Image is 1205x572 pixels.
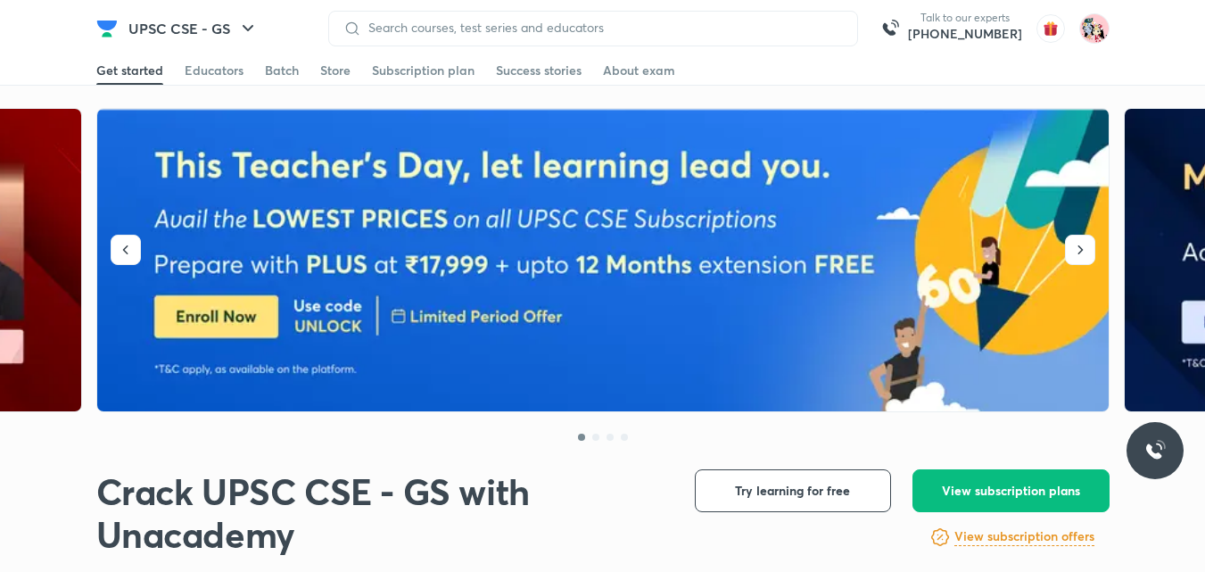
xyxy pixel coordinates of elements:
div: Get started [96,62,163,79]
button: Try learning for free [695,469,891,512]
a: View subscription offers [954,526,1094,548]
a: Get started [96,56,163,85]
span: View subscription plans [942,482,1080,500]
a: About exam [603,56,675,85]
img: call-us [872,11,908,46]
button: UPSC CSE - GS [118,11,269,46]
img: TANVI CHATURVEDI [1079,13,1110,44]
h1: Crack UPSC CSE - GS with Unacademy [96,469,666,556]
div: Batch [265,62,299,79]
a: Store [320,56,351,85]
div: About exam [603,62,675,79]
a: [PHONE_NUMBER] [908,25,1022,43]
div: Store [320,62,351,79]
div: Subscription plan [372,62,475,79]
a: Batch [265,56,299,85]
input: Search courses, test series and educators [361,21,843,35]
p: Talk to our experts [908,11,1022,25]
button: View subscription plans [912,469,1110,512]
div: Success stories [496,62,582,79]
a: Educators [185,56,243,85]
img: Company Logo [96,18,118,39]
a: Subscription plan [372,56,475,85]
div: Educators [185,62,243,79]
a: Success stories [496,56,582,85]
img: ttu [1144,440,1166,461]
h6: View subscription offers [954,527,1094,546]
img: avatar [1036,14,1065,43]
span: Try learning for free [735,482,850,500]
